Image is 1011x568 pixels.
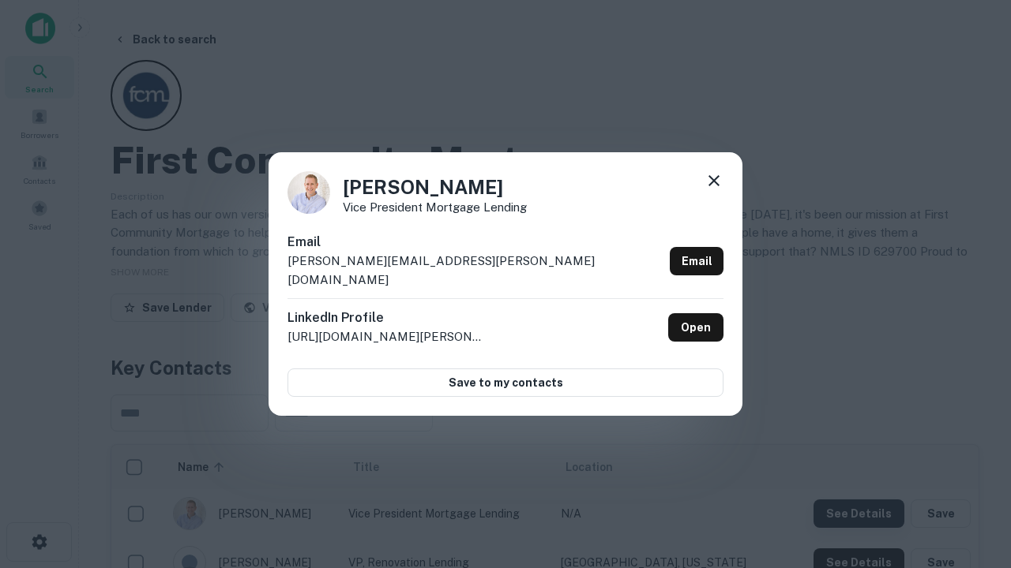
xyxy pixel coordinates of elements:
h6: LinkedIn Profile [288,308,485,327]
p: [URL][DOMAIN_NAME][PERSON_NAME] [288,327,485,346]
a: Open [668,313,723,342]
img: 1520878720083 [288,171,330,214]
a: Email [670,247,723,275]
h4: [PERSON_NAME] [343,173,527,201]
button: Save to my contacts [288,368,723,397]
p: Vice President Mortgage Lending [343,201,527,213]
p: [PERSON_NAME][EMAIL_ADDRESS][PERSON_NAME][DOMAIN_NAME] [288,252,663,289]
h6: Email [288,233,663,252]
iframe: Chat Widget [932,442,1011,518]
